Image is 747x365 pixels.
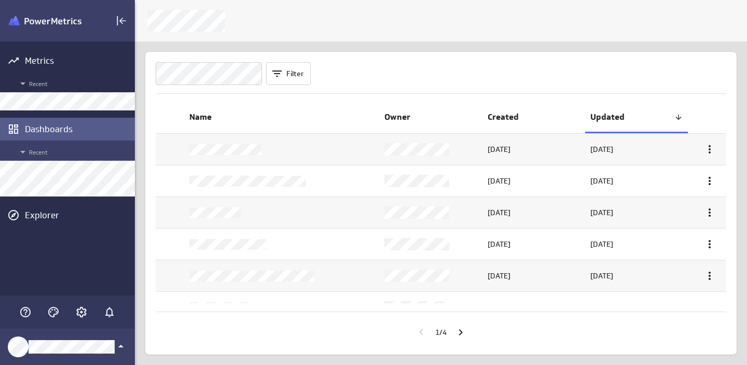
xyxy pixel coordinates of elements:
[286,69,304,78] span: Filter
[452,324,469,341] div: Go to next page
[590,111,674,122] span: Updated
[488,302,510,313] p: [DATE]
[488,239,510,250] p: [DATE]
[590,207,613,218] p: [DATE]
[384,111,477,122] span: Owner
[590,144,613,155] p: [DATE]
[488,207,510,218] p: [DATE]
[25,209,132,221] div: Explorer
[674,113,683,121] div: Reverse sort direction
[590,302,613,313] p: [DATE]
[101,303,118,321] div: Notifications
[45,303,62,321] div: Themes
[25,55,132,66] div: Metrics
[488,176,510,187] p: [DATE]
[412,323,430,341] div: Go to previous page
[17,146,130,158] span: Recent
[75,306,88,318] svg: Account and settings
[488,111,580,122] span: Created
[435,320,447,344] div: Current page 1 / total pages 4
[435,328,447,337] p: 1 / 4
[590,176,613,187] p: [DATE]
[590,239,613,250] p: [DATE]
[73,303,90,321] div: Account and settings
[266,62,311,85] button: Filter
[17,303,34,321] div: Help & PowerMetrics Assistant
[488,271,510,282] p: [DATE]
[17,77,130,90] span: Recent
[590,271,613,282] p: [DATE]
[113,12,130,30] div: Collapse
[47,306,60,318] svg: Themes
[9,16,81,26] img: Klipfolio PowerMetrics Banner
[25,123,132,135] div: Dashboards
[488,144,510,155] p: [DATE]
[189,111,374,122] span: Name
